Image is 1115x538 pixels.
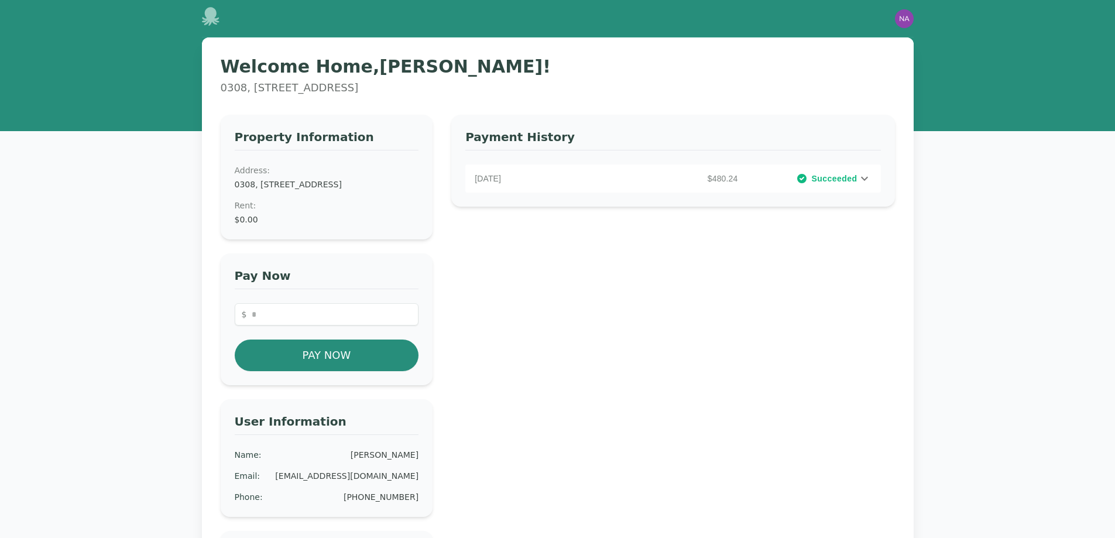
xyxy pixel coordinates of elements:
div: [EMAIL_ADDRESS][DOMAIN_NAME] [275,470,418,482]
h3: User Information [235,413,419,435]
dt: Rent : [235,200,419,211]
h3: Property Information [235,129,419,150]
div: Name : [235,449,262,461]
h1: Welcome Home, [PERSON_NAME] ! [221,56,895,77]
h3: Pay Now [235,268,419,289]
div: [DATE]$480.24Succeeded [465,165,880,193]
dd: $0.00 [235,214,419,225]
button: Pay Now [235,340,419,371]
dt: Address: [235,165,419,176]
div: [PERSON_NAME] [351,449,418,461]
div: Email : [235,470,260,482]
dd: 0308, [STREET_ADDRESS] [235,179,419,190]
div: Phone : [235,491,263,503]
p: $480.24 [609,173,743,184]
h3: Payment History [465,129,880,150]
p: 0308, [STREET_ADDRESS] [221,80,895,96]
div: [PHONE_NUMBER] [344,491,418,503]
span: Succeeded [811,173,857,184]
p: [DATE] [475,173,609,184]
